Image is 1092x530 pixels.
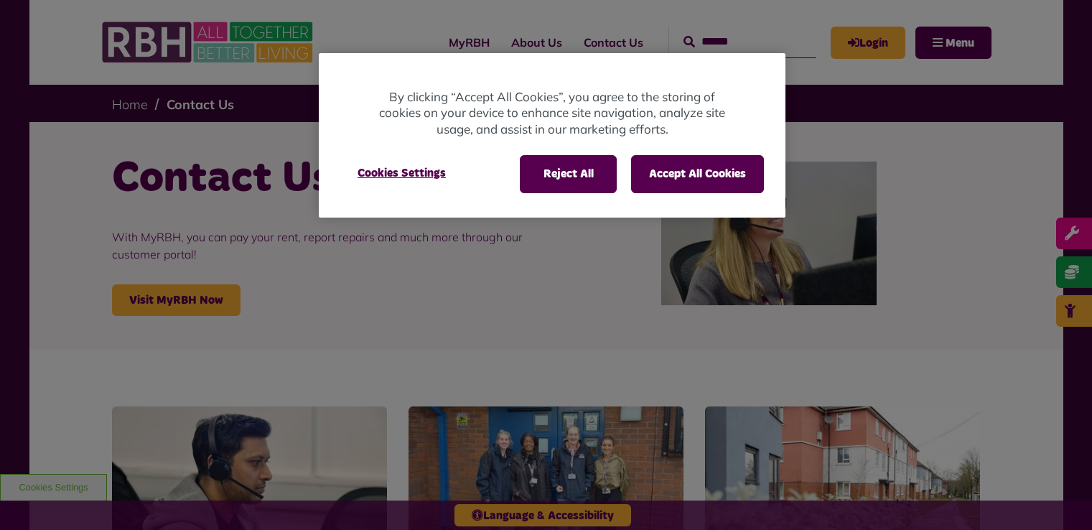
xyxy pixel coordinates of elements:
[520,155,617,192] button: Reject All
[319,53,785,218] div: Privacy
[631,155,764,192] button: Accept All Cookies
[340,155,463,191] button: Cookies Settings
[376,89,728,138] p: By clicking “Accept All Cookies”, you agree to the storing of cookies on your device to enhance s...
[319,53,785,218] div: Cookie banner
